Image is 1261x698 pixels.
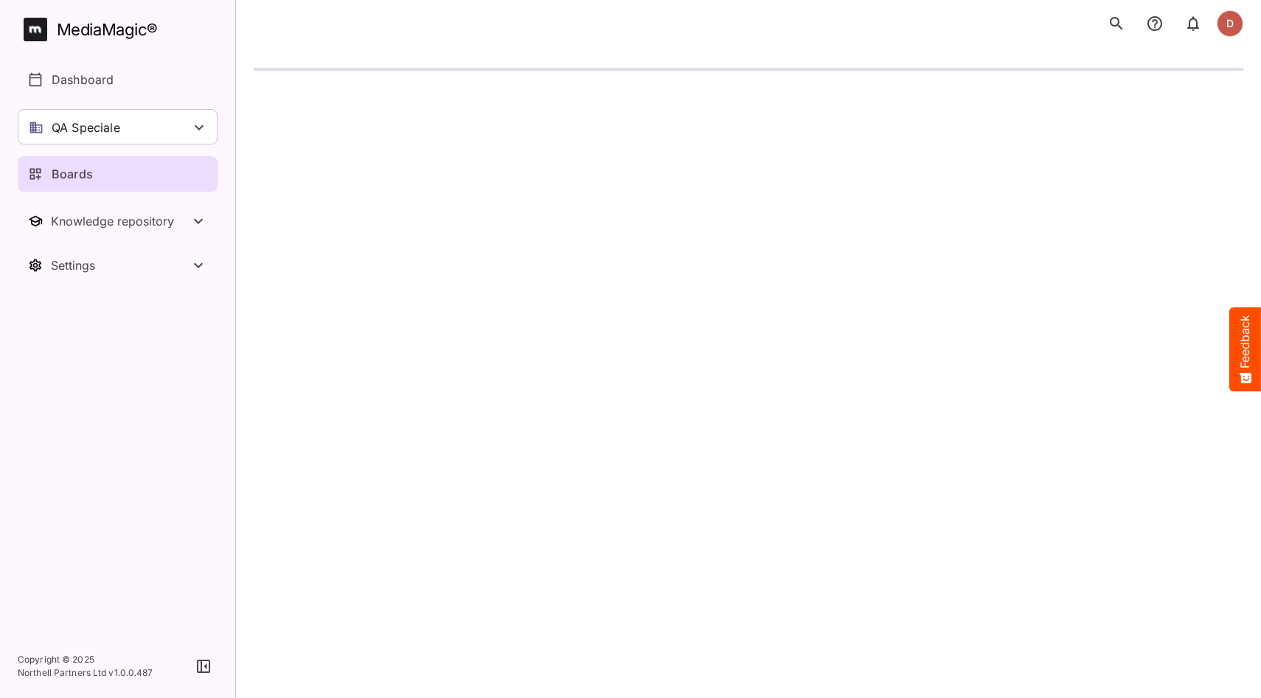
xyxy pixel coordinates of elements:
button: notifications [1140,9,1170,38]
p: Dashboard [52,71,114,88]
p: Northell Partners Ltd v 1.0.0.487 [18,666,153,680]
a: Boards [18,156,218,192]
button: Toggle Knowledge repository [18,203,218,239]
div: Knowledge repository [51,214,190,228]
nav: Settings [18,248,218,283]
button: Feedback [1229,307,1261,391]
a: MediaMagic® [24,18,218,41]
div: MediaMagic ® [57,18,158,42]
nav: Knowledge repository [18,203,218,239]
button: search [1102,9,1131,38]
div: Settings [51,258,190,273]
p: QA Speciale [52,119,120,136]
button: notifications [1178,9,1208,38]
button: Toggle Settings [18,248,218,283]
p: Boards [52,165,93,183]
div: D [1217,10,1243,37]
a: Dashboard [18,62,218,97]
p: Copyright © 2025 [18,653,153,666]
